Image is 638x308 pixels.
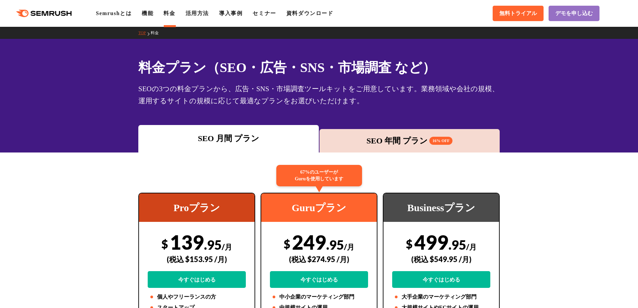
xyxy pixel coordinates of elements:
li: 個人やフリーランスの方 [148,293,246,301]
span: /月 [222,242,232,251]
span: デモを申し込む [555,10,593,17]
div: SEO 月間 プラン [142,132,315,144]
span: .95 [204,237,222,252]
a: 活用方法 [186,10,209,16]
div: SEO 年間 プラン [323,135,497,147]
div: (税込 $549.95 /月) [392,247,490,271]
a: 機能 [142,10,153,16]
span: /月 [344,242,354,251]
a: TOP [138,30,151,35]
span: $ [161,237,168,251]
a: 今すぐはじめる [270,271,368,288]
a: 料金 [163,10,175,16]
a: 導入事例 [219,10,242,16]
li: 中小企業のマーケティング部門 [270,293,368,301]
a: セミナー [253,10,276,16]
li: 大手企業のマーケティング部門 [392,293,490,301]
div: (税込 $153.95 /月) [148,247,246,271]
span: $ [406,237,413,251]
div: SEOの3つの料金プランから、広告・SNS・市場調査ツールキットをご用意しています。業務領域や会社の規模、運用するサイトの規模に応じて最適なプランをお選びいただけます。 [138,83,500,107]
a: 料金 [151,30,164,35]
a: 今すぐはじめる [392,271,490,288]
div: (税込 $274.95 /月) [270,247,368,271]
a: 資料ダウンロード [286,10,334,16]
div: 67%のユーザーが Guruを使用しています [276,165,362,186]
span: /月 [466,242,477,251]
a: 無料トライアル [493,6,544,21]
div: Businessプラン [383,193,499,222]
div: Guruプラン [261,193,377,222]
span: $ [284,237,290,251]
div: 139 [148,230,246,288]
div: 249 [270,230,368,288]
a: 今すぐはじめる [148,271,246,288]
span: 16% OFF [429,137,452,145]
span: 無料トライアル [499,10,537,17]
span: .95 [326,237,344,252]
div: Proプラン [139,193,255,222]
a: デモを申し込む [549,6,599,21]
a: Semrushとは [96,10,132,16]
span: .95 [448,237,466,252]
h1: 料金プラン（SEO・広告・SNS・市場調査 など） [138,58,500,77]
div: 499 [392,230,490,288]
